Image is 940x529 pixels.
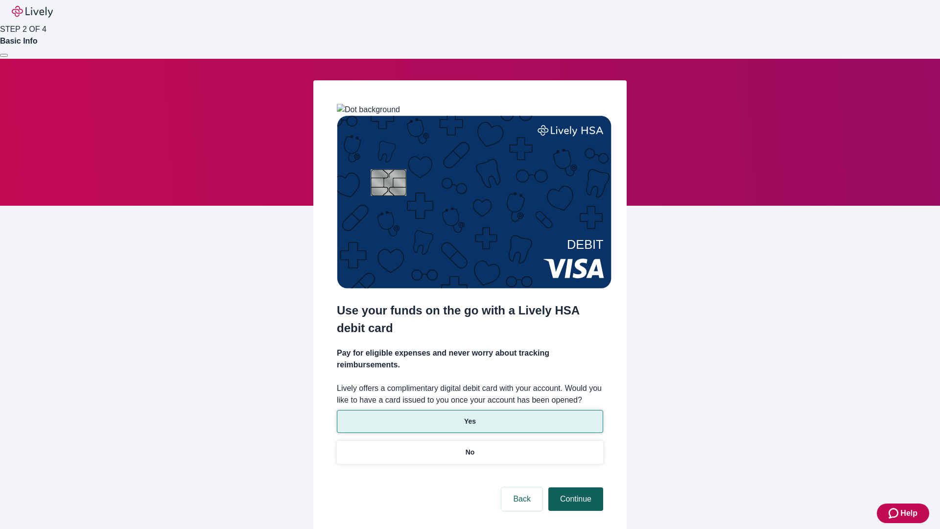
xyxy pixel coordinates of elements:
[337,104,400,116] img: Dot background
[12,6,53,18] img: Lively
[466,447,475,457] p: No
[337,302,603,337] h2: Use your funds on the go with a Lively HSA debit card
[501,487,542,511] button: Back
[337,383,603,406] label: Lively offers a complimentary digital debit card with your account. Would you like to have a card...
[337,410,603,433] button: Yes
[464,416,476,427] p: Yes
[337,347,603,371] h4: Pay for eligible expenses and never worry about tracking reimbursements.
[337,441,603,464] button: No
[900,507,917,519] span: Help
[877,504,929,523] button: Zendesk support iconHelp
[889,507,900,519] svg: Zendesk support icon
[337,116,611,289] img: Debit card
[548,487,603,511] button: Continue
